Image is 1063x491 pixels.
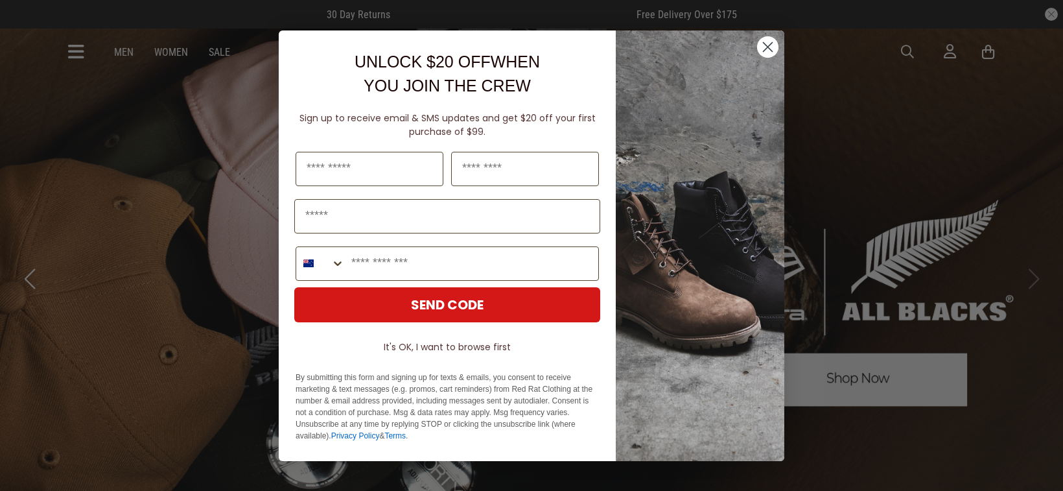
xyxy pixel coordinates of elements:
button: It's OK, I want to browse first [294,335,600,359]
span: YOU JOIN THE CREW [364,77,531,95]
span: UNLOCK $20 OFF [355,53,491,71]
button: Search Countries [296,247,345,280]
input: Email [294,199,600,234]
img: f7662613-148e-4c88-9575-6c6b5b55a647.jpeg [616,30,784,461]
img: New Zealand [303,258,314,269]
button: Close dialog [756,36,779,58]
input: First Name [296,152,443,186]
button: SEND CODE [294,287,600,322]
a: Terms [384,431,406,440]
a: Privacy Policy [331,431,380,440]
button: Open LiveChat chat widget [10,5,49,44]
span: Sign up to receive email & SMS updates and get $20 off your first purchase of $99. [299,112,596,138]
span: WHEN [491,53,540,71]
p: By submitting this form and signing up for texts & emails, you consent to receive marketing & tex... [296,372,599,442]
